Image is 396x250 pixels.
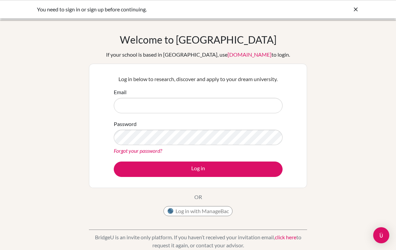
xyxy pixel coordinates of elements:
label: Email [114,88,127,96]
div: If your school is based in [GEOGRAPHIC_DATA], use to login. [106,51,290,59]
label: Password [114,120,137,128]
a: click here [275,234,296,240]
h1: Welcome to [GEOGRAPHIC_DATA] [120,34,277,46]
button: Log in with ManageBac [163,206,233,216]
a: [DOMAIN_NAME] [228,51,271,58]
div: You need to sign in or sign up before continuing. [37,5,258,13]
p: Log in below to research, discover and apply to your dream university. [114,75,283,83]
p: OR [194,193,202,201]
div: Open Intercom Messenger [373,227,389,243]
p: BridgeU is an invite only platform. If you haven’t received your invitation email, to request it ... [89,233,307,249]
button: Log in [114,162,283,177]
a: Forgot your password? [114,147,162,154]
